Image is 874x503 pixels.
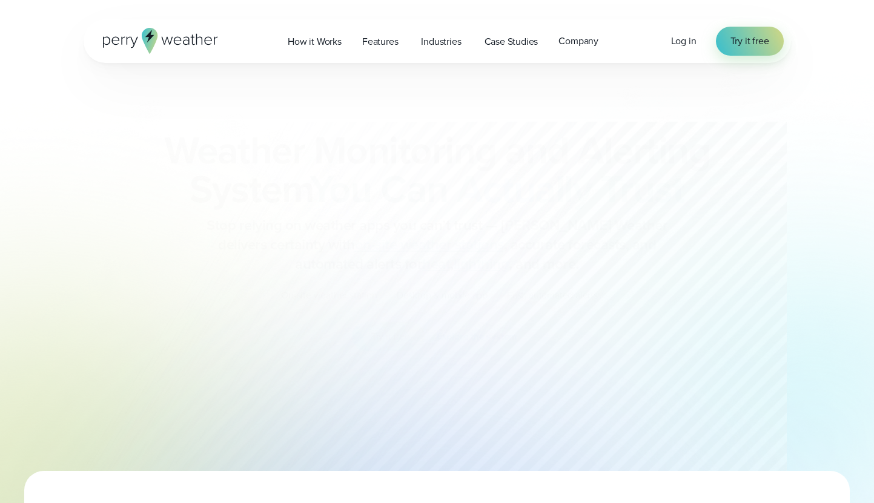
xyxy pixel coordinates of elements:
[421,35,461,49] span: Industries
[716,27,784,56] a: Try it free
[277,29,352,54] a: How it Works
[474,29,549,54] a: Case Studies
[671,34,697,48] a: Log in
[362,35,399,49] span: Features
[288,35,342,49] span: How it Works
[558,34,598,48] span: Company
[485,35,538,49] span: Case Studies
[730,34,769,48] span: Try it free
